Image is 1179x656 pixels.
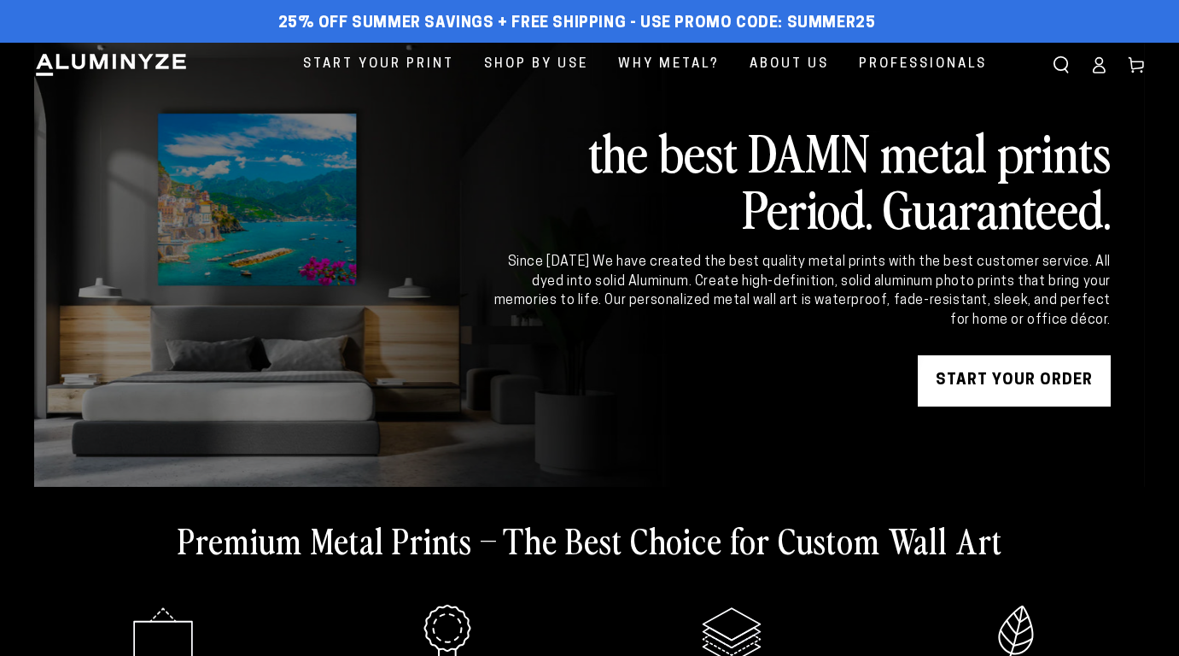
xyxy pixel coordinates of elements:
summary: Search our site [1042,46,1080,84]
a: Why Metal? [605,43,732,86]
a: Shop By Use [471,43,601,86]
a: About Us [737,43,842,86]
span: About Us [750,53,829,76]
span: Professionals [859,53,987,76]
span: 25% off Summer Savings + Free Shipping - Use Promo Code: SUMMER25 [278,15,876,33]
span: Start Your Print [303,53,454,76]
span: Why Metal? [618,53,720,76]
a: Start Your Print [290,43,467,86]
a: Professionals [846,43,1000,86]
h2: Premium Metal Prints – The Best Choice for Custom Wall Art [178,518,1002,562]
img: Aluminyze [34,52,188,78]
div: Since [DATE] We have created the best quality metal prints with the best customer service. All dy... [491,253,1111,330]
span: Shop By Use [484,53,588,76]
h2: the best DAMN metal prints Period. Guaranteed. [491,123,1111,236]
a: START YOUR Order [918,355,1111,407]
